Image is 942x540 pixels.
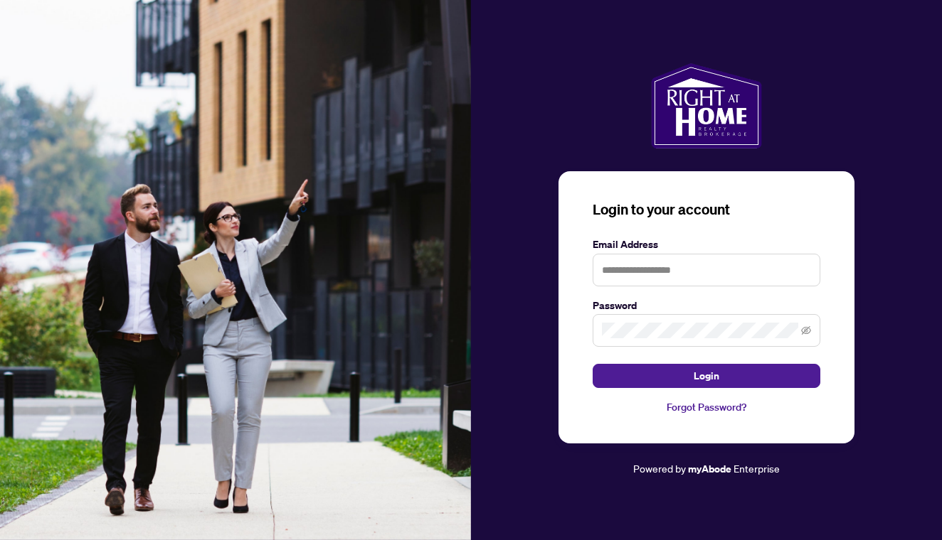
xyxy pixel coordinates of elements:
label: Password [593,298,820,313]
h3: Login to your account [593,200,820,220]
button: Login [593,364,820,388]
a: myAbode [688,461,731,477]
span: Login [694,364,719,387]
span: Enterprise [734,462,780,475]
img: ma-logo [651,63,761,148]
span: eye-invisible [801,325,811,335]
label: Email Address [593,237,820,252]
a: Forgot Password? [593,399,820,415]
span: Powered by [633,462,686,475]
